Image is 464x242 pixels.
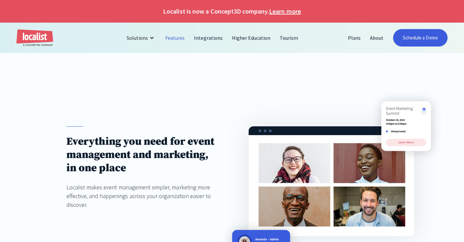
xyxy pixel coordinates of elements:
a: Features [161,30,189,46]
div: Solutions [122,30,161,46]
h1: Everything you need for event management and marketing, in one place [66,135,216,175]
a: Higher Education [227,30,275,46]
a: Learn more [269,6,301,16]
a: home [16,29,53,47]
div: Solutions [127,34,148,42]
a: About [365,30,388,46]
a: Schedule a Demo [393,29,448,47]
div: Localist makes event management simpler, marketing more effective, and happenings across your org... [66,183,216,209]
a: Integrations [189,30,227,46]
a: Tourism [275,30,303,46]
a: Plans [343,30,365,46]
